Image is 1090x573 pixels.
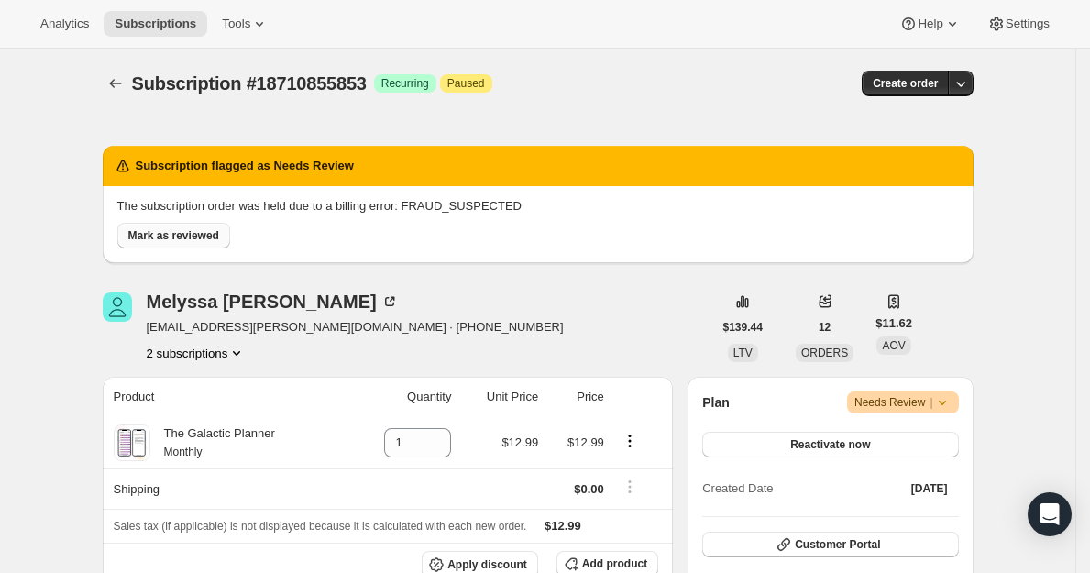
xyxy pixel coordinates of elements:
[147,318,564,336] span: [EMAIL_ADDRESS][PERSON_NAME][DOMAIN_NAME] · [PHONE_NUMBER]
[117,223,230,248] button: Mark as reviewed
[1028,492,1072,536] div: Open Intercom Messenger
[349,377,457,417] th: Quantity
[615,477,644,497] button: Shipping actions
[103,71,128,96] button: Subscriptions
[801,347,848,359] span: ORDERS
[819,320,831,335] span: 12
[115,17,196,31] span: Subscriptions
[702,393,730,412] h2: Plan
[222,17,250,31] span: Tools
[545,519,581,533] span: $12.99
[103,468,349,509] th: Shipping
[854,393,952,412] span: Needs Review
[447,76,485,91] span: Paused
[888,11,972,37] button: Help
[117,197,959,215] p: The subscription order was held due to a billing error: FRAUD_SUSPECTED
[615,431,644,451] button: Product actions
[976,11,1061,37] button: Settings
[795,537,880,552] span: Customer Portal
[875,314,912,333] span: $11.62
[40,17,89,31] span: Analytics
[103,377,349,417] th: Product
[574,482,604,496] span: $0.00
[882,339,905,352] span: AOV
[29,11,100,37] button: Analytics
[128,228,219,243] span: Mark as reviewed
[900,476,959,501] button: [DATE]
[114,520,527,533] span: Sales tax (if applicable) is not displayed because it is calculated with each new order.
[808,314,842,340] button: 12
[164,446,203,458] small: Monthly
[790,437,870,452] span: Reactivate now
[457,377,544,417] th: Unit Price
[702,532,958,557] button: Customer Portal
[733,347,753,359] span: LTV
[911,481,948,496] span: [DATE]
[862,71,949,96] button: Create order
[147,344,247,362] button: Product actions
[501,435,538,449] span: $12.99
[1006,17,1050,31] span: Settings
[712,314,774,340] button: $139.44
[103,292,132,322] span: Melyssa Legas
[567,435,604,449] span: $12.99
[136,157,354,175] h2: Subscription flagged as Needs Review
[582,556,647,571] span: Add product
[104,11,207,37] button: Subscriptions
[447,557,527,572] span: Apply discount
[150,424,275,461] div: The Galactic Planner
[702,479,773,498] span: Created Date
[918,17,942,31] span: Help
[723,320,763,335] span: $139.44
[930,395,932,410] span: |
[544,377,610,417] th: Price
[132,73,367,94] span: Subscription #18710855853
[873,76,938,91] span: Create order
[147,292,399,311] div: Melyssa [PERSON_NAME]
[381,76,429,91] span: Recurring
[116,424,148,461] img: product img
[702,432,958,457] button: Reactivate now
[211,11,280,37] button: Tools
